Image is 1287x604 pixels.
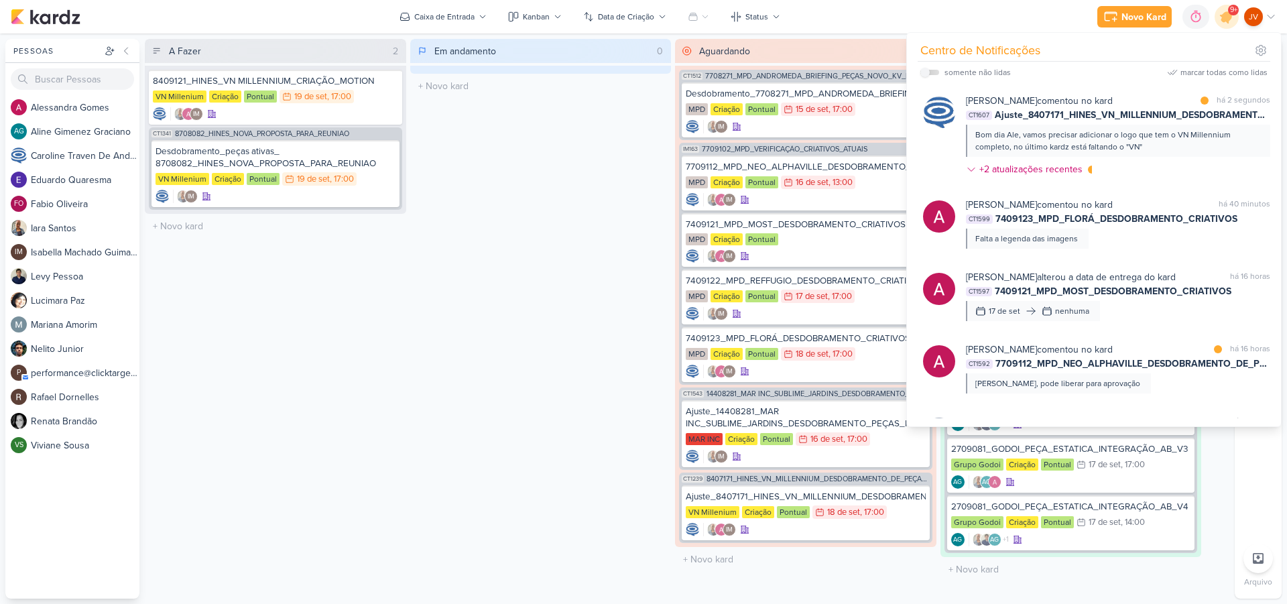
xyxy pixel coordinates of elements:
p: AG [990,422,999,428]
img: Caroline Traven De Andrade [686,249,699,263]
div: Pessoas [11,45,102,57]
div: Viviane Sousa [11,437,27,453]
div: 17 de set [1089,518,1121,527]
img: Alessandra Gomes [923,273,955,305]
span: IM163 [682,145,699,153]
img: Caroline Traven De Andrade [923,418,955,450]
div: Aline Gimenez Graciano [951,475,965,489]
p: IM [15,249,23,256]
img: Iara Santos [707,120,720,133]
p: IM [718,311,725,318]
div: Criação [209,90,241,103]
div: Pontual [247,173,280,185]
div: I s a b e l l a M a c h a d o G u i m a r ã e s [31,245,139,259]
div: Criação [1006,516,1038,528]
div: Aline Gimenez Graciano [11,123,27,139]
div: Criador(a): Caroline Traven De Andrade [153,107,166,121]
p: AG [953,422,962,428]
div: comentou no kard [966,94,1113,108]
div: Isabella Machado Guimarães [723,365,736,378]
img: Alessandra Gomes [715,249,728,263]
div: comentou no kard [966,343,1113,357]
div: F a b i o O l i v e i r a [31,197,139,211]
div: Pontual [244,90,277,103]
div: MAR INC [686,433,723,445]
div: A l i n e G i m e n e z G r a c i a n o [31,125,139,139]
img: Iara Santos [174,107,187,121]
span: +1 [1001,534,1009,545]
img: Alessandra Gomes [923,200,955,233]
div: , 17:00 [327,93,351,101]
b: [PERSON_NAME] [966,416,1037,428]
div: Desdobramento_7708271_MPD_ANDROMEDA_BRIEFING_PEÇAS_NOVO_KV_LANÇAMENTO [686,88,926,100]
img: Iara Santos [707,365,720,378]
div: VN Millenium [156,173,209,185]
div: Criador(a): Aline Gimenez Graciano [951,533,965,546]
div: Criador(a): Caroline Traven De Andrade [686,120,699,133]
span: 7409121_MPD_MOST_DESDOBRAMENTO_CRIATIVOS [995,284,1231,298]
p: IM [718,124,725,131]
p: IM [726,253,733,260]
div: 15 de set [796,105,829,114]
span: CT1512 [682,72,702,80]
div: há 16 horas [1230,343,1270,357]
p: IM [718,454,725,461]
div: R e n a t a B r a n d ã o [31,414,139,428]
div: 18 de set [796,350,829,359]
div: R a f a e l D o r n e l l e s [31,390,139,404]
div: marcar todas como lidas [1180,66,1268,78]
p: JV [1249,11,1258,23]
div: , 17:00 [829,105,853,114]
img: Caroline Traven De Andrade [686,365,699,378]
img: Caroline Traven De Andrade [156,190,169,203]
div: 7409123_MPD_FLORÁ_DESDOBRAMENTO_CRIATIVOS [686,333,926,345]
img: Iara Santos [11,220,27,236]
div: Centro de Notificações [920,42,1040,60]
div: Grupo Godoi [951,459,1003,471]
p: IM [188,194,194,200]
div: Criador(a): Caroline Traven De Andrade [686,307,699,320]
p: VS [15,442,23,449]
div: , 17:00 [860,508,884,517]
img: Caroline Traven De Andrade [11,147,27,164]
div: Isabella Machado Guimarães [11,244,27,260]
div: Criação [711,290,743,302]
span: 7409123_MPD_FLORÁ_DESDOBRAMENTO_CRIATIVOS [995,212,1237,226]
img: Caroline Traven De Andrade [923,97,955,129]
div: Colaboradores: Iara Santos, Isabella Machado Guimarães [173,190,198,203]
div: Novo Kard [1121,10,1166,24]
img: Alessandra Gomes [715,365,728,378]
img: Alessandra Gomes [923,345,955,377]
div: VN Millenium [153,90,206,103]
div: Criador(a): Caroline Traven De Andrade [686,249,699,263]
div: Ajuste_8407171_HINES_VN_MILLENNIUM_DESDOBRAMENTO_DE_PEÇAS_V4 [686,491,926,503]
div: MPD [686,290,708,302]
div: Pontual [760,433,793,445]
div: Pontual [745,290,778,302]
div: I a r a S a n t o s [31,221,139,235]
span: 8708082_HINES_NOVA_PROPOSTA_PARA_REUNIAO [175,130,349,137]
span: 7709112_MPD_NEO_ALPHAVILLE_DESDOBRAMENTO_DE_PEÇAS [995,357,1270,371]
div: MPD [686,233,708,245]
div: Joney Viana [1244,7,1263,26]
img: Iara Santos [972,533,985,546]
span: CT1543 [682,390,704,398]
p: IM [726,197,733,204]
span: Ajuste_8407171_HINES_VN_MILLENNIUM_DESDOBRAMENTO_DE_PEÇAS_V4 [995,108,1270,122]
div: Criador(a): Caroline Traven De Andrade [686,193,699,206]
img: Caroline Traven De Andrade [686,193,699,206]
div: Pontual [745,176,778,188]
div: L u c i m a r a P a z [31,294,139,308]
b: [PERSON_NAME] [966,95,1037,107]
div: , 17:00 [828,292,852,301]
img: Rafael Dornelles [11,389,27,405]
div: Pontual [745,348,778,360]
div: , 14:00 [1121,518,1145,527]
img: Renata Brandão [11,413,27,429]
img: Lucimara Paz [11,292,27,308]
div: Colaboradores: Iara Santos, Levy Pessoa, Aline Gimenez Graciano, Alessandra Gomes [969,533,1009,546]
div: MPD [686,176,708,188]
div: Criação [742,506,774,518]
div: Grupo Godoi [951,516,1003,528]
div: , 17:00 [843,435,867,444]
